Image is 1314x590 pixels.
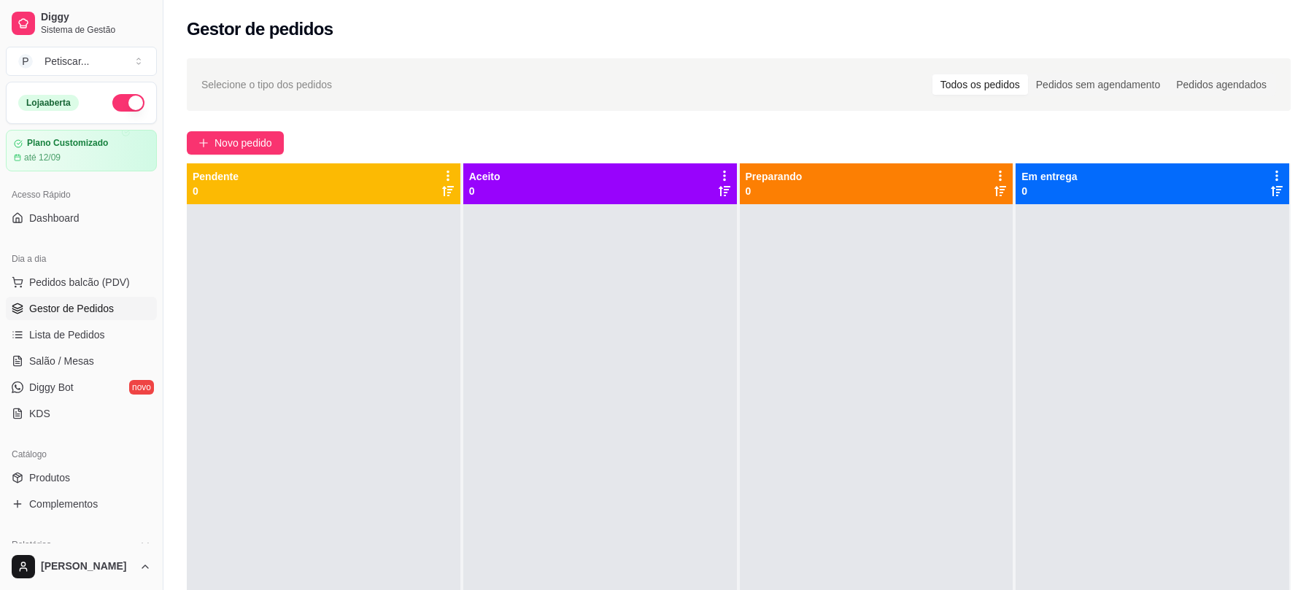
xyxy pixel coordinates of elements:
[12,539,51,551] span: Relatórios
[6,183,157,206] div: Acesso Rápido
[29,406,50,421] span: KDS
[24,152,61,163] article: até 12/09
[193,169,239,184] p: Pendente
[746,169,803,184] p: Preparando
[29,327,105,342] span: Lista de Pedidos
[6,206,157,230] a: Dashboard
[6,443,157,466] div: Catálogo
[41,11,151,24] span: Diggy
[201,77,332,93] span: Selecione o tipo dos pedidos
[187,18,333,41] h2: Gestor de pedidos
[469,184,501,198] p: 0
[6,549,157,584] button: [PERSON_NAME]
[29,380,74,395] span: Diggy Bot
[6,130,157,171] a: Plano Customizadoaté 12/09
[187,131,284,155] button: Novo pedido
[6,492,157,516] a: Complementos
[6,47,157,76] button: Select a team
[29,211,80,225] span: Dashboard
[41,24,151,36] span: Sistema de Gestão
[29,301,114,316] span: Gestor de Pedidos
[6,466,157,489] a: Produtos
[29,275,130,290] span: Pedidos balcão (PDV)
[6,297,157,320] a: Gestor de Pedidos
[6,247,157,271] div: Dia a dia
[29,470,70,485] span: Produtos
[193,184,239,198] p: 0
[18,95,79,111] div: Loja aberta
[27,138,108,149] article: Plano Customizado
[469,169,501,184] p: Aceito
[6,349,157,373] a: Salão / Mesas
[29,497,98,511] span: Complementos
[215,135,272,151] span: Novo pedido
[6,323,157,346] a: Lista de Pedidos
[6,376,157,399] a: Diggy Botnovo
[6,271,157,294] button: Pedidos balcão (PDV)
[746,184,803,198] p: 0
[112,94,144,112] button: Alterar Status
[45,54,89,69] div: Petiscar ...
[1021,184,1077,198] p: 0
[6,6,157,41] a: DiggySistema de Gestão
[932,74,1028,95] div: Todos os pedidos
[198,138,209,148] span: plus
[1028,74,1168,95] div: Pedidos sem agendamento
[29,354,94,368] span: Salão / Mesas
[1021,169,1077,184] p: Em entrega
[41,560,134,573] span: [PERSON_NAME]
[1168,74,1275,95] div: Pedidos agendados
[6,402,157,425] a: KDS
[18,54,33,69] span: P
